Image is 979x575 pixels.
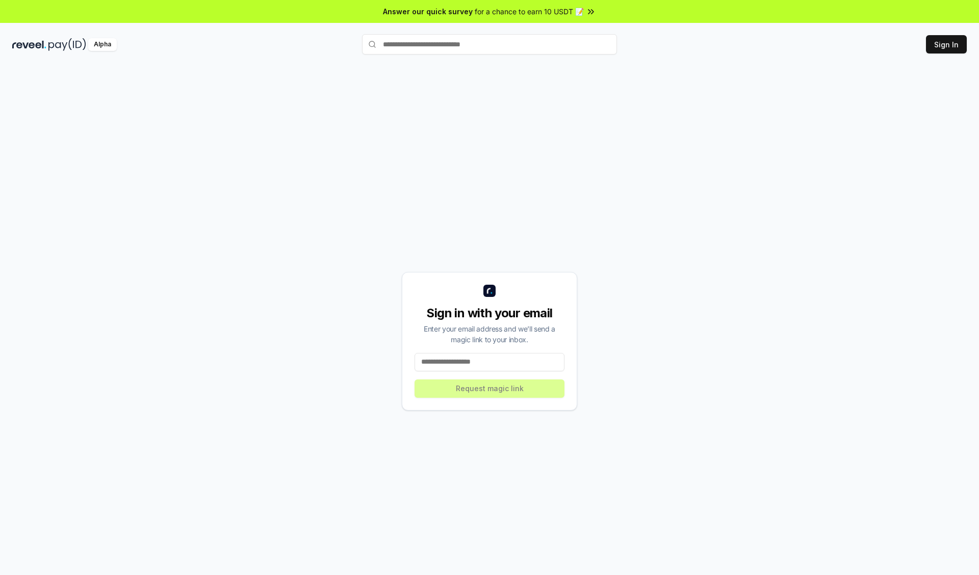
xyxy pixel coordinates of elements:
div: Enter your email address and we’ll send a magic link to your inbox. [415,323,564,345]
div: Alpha [88,38,117,51]
div: Sign in with your email [415,305,564,321]
span: for a chance to earn 10 USDT 📝 [475,6,584,17]
span: Answer our quick survey [383,6,473,17]
img: logo_small [483,285,496,297]
button: Sign In [926,35,967,53]
img: pay_id [48,38,86,51]
img: reveel_dark [12,38,46,51]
